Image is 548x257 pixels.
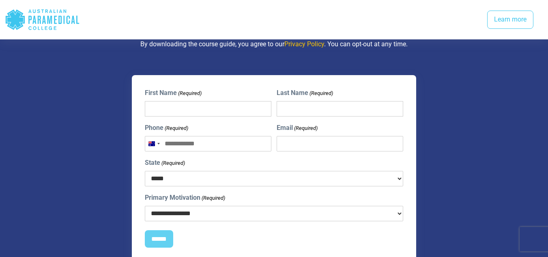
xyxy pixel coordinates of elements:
[45,39,503,49] p: By downloading the course guide, you agree to our . You can opt-out at any time.
[277,123,318,133] label: Email
[487,11,533,29] a: Learn more
[145,88,202,98] label: First Name
[161,159,185,167] span: (Required)
[145,136,162,151] button: Selected country
[145,123,188,133] label: Phone
[293,124,318,132] span: (Required)
[5,6,80,33] div: Australian Paramedical College
[201,194,225,202] span: (Required)
[177,89,202,97] span: (Required)
[145,193,225,203] label: Primary Motivation
[309,89,333,97] span: (Required)
[145,158,185,168] label: State
[277,88,333,98] label: Last Name
[284,40,324,48] a: Privacy Policy
[164,124,188,132] span: (Required)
